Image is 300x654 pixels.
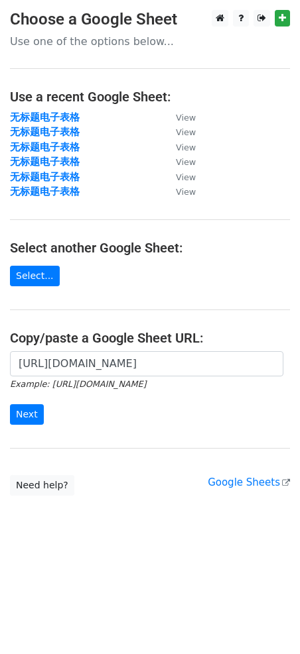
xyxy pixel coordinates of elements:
[10,240,290,256] h4: Select another Google Sheet:
[10,404,44,425] input: Next
[163,111,196,123] a: View
[10,141,80,153] a: 无标题电子表格
[176,113,196,123] small: View
[10,379,146,389] small: Example: [URL][DOMAIN_NAME]
[176,127,196,137] small: View
[176,187,196,197] small: View
[163,141,196,153] a: View
[10,156,80,168] a: 无标题电子表格
[10,89,290,105] h4: Use a recent Google Sheet:
[176,172,196,182] small: View
[10,186,80,197] a: 无标题电子表格
[163,171,196,183] a: View
[10,171,80,183] a: 无标题电子表格
[10,34,290,48] p: Use one of the options below...
[163,156,196,168] a: View
[208,476,290,488] a: Google Sheets
[163,126,196,138] a: View
[10,10,290,29] h3: Choose a Google Sheet
[163,186,196,197] a: View
[10,475,74,496] a: Need help?
[10,266,60,286] a: Select...
[10,351,283,376] input: Paste your Google Sheet URL here
[10,330,290,346] h4: Copy/paste a Google Sheet URL:
[176,157,196,167] small: View
[10,111,80,123] a: 无标题电子表格
[10,126,80,138] a: 无标题电子表格
[176,142,196,152] small: View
